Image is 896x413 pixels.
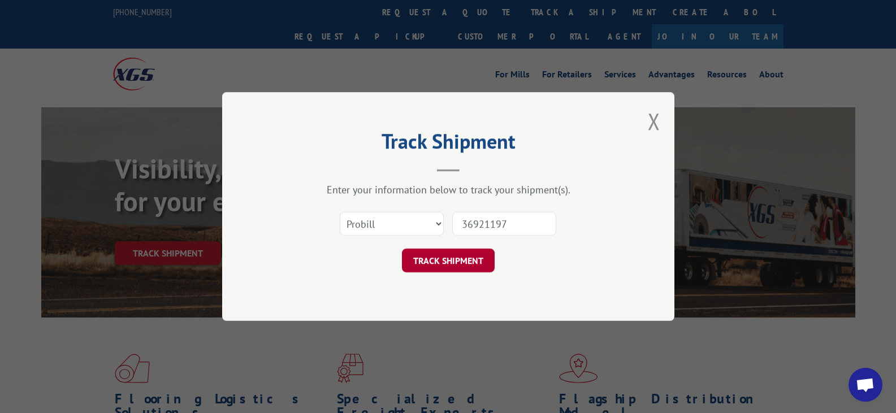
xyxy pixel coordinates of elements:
div: Open chat [849,368,882,402]
button: TRACK SHIPMENT [402,249,495,272]
h2: Track Shipment [279,133,618,155]
button: Close modal [648,106,660,136]
div: Enter your information below to track your shipment(s). [279,183,618,196]
input: Number(s) [452,212,556,236]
